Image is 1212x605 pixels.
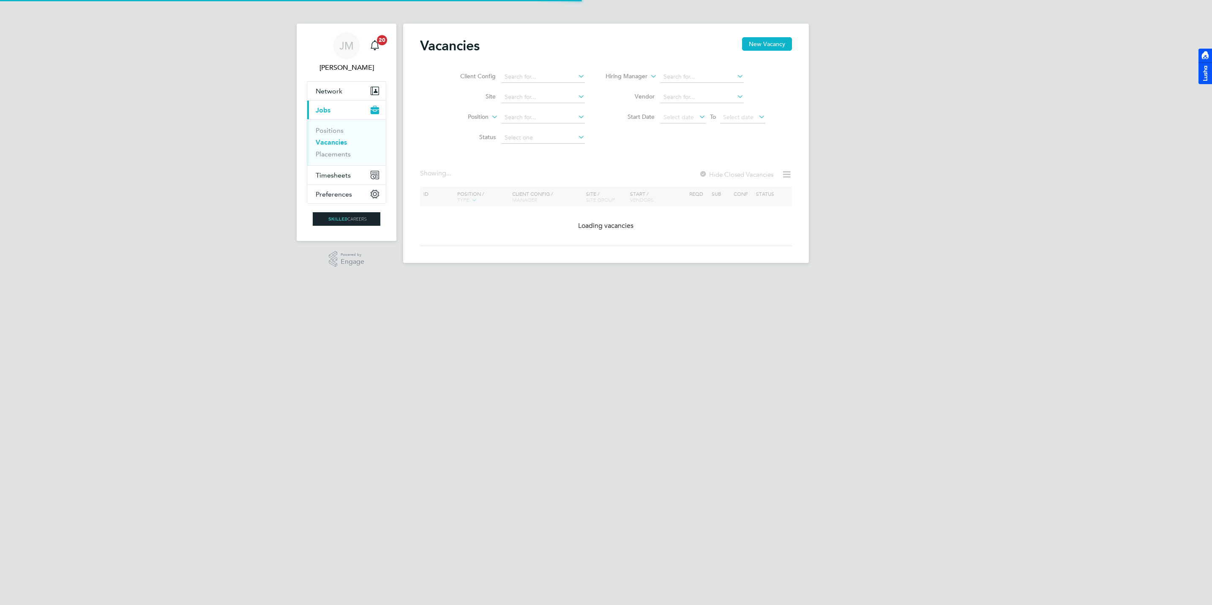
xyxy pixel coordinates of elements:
span: Jack McMurray [307,63,386,73]
h2: Vacancies [420,37,480,54]
label: Site [447,93,496,100]
span: ... [446,169,451,178]
span: Select date [663,113,694,121]
a: Powered byEngage [329,251,365,267]
span: Select date [723,113,753,121]
button: Jobs [307,101,386,119]
input: Search for... [502,112,585,123]
input: Search for... [502,91,585,103]
span: Jobs [316,106,330,114]
button: Preferences [307,185,386,203]
input: Search for... [502,71,585,83]
a: Go to home page [307,212,386,226]
input: Search for... [661,91,744,103]
label: Vendor [606,93,655,100]
span: JM [339,40,354,51]
div: Showing [420,169,453,178]
button: Network [307,82,386,100]
button: New Vacancy [742,37,792,51]
nav: Main navigation [297,24,396,241]
span: To [707,111,718,122]
button: Timesheets [307,166,386,184]
a: Positions [316,126,344,134]
label: Hiring Manager [599,72,647,81]
a: Vacancies [316,138,347,146]
label: Client Config [447,72,496,80]
span: Preferences [316,190,352,198]
a: 20 [366,32,383,59]
label: Hide Closed Vacancies [699,170,773,178]
label: Start Date [606,113,655,120]
span: 20 [377,35,387,45]
img: skilledcareers-logo-retina.png [313,212,380,226]
input: Search for... [661,71,744,83]
a: Placements [316,150,351,158]
a: JM[PERSON_NAME] [307,32,386,73]
span: Timesheets [316,171,351,179]
label: Position [440,113,489,121]
span: Network [316,87,342,95]
input: Select one [502,132,585,144]
div: Jobs [307,119,386,165]
label: Status [447,133,496,141]
span: Powered by [341,251,364,258]
span: Engage [341,258,364,266]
